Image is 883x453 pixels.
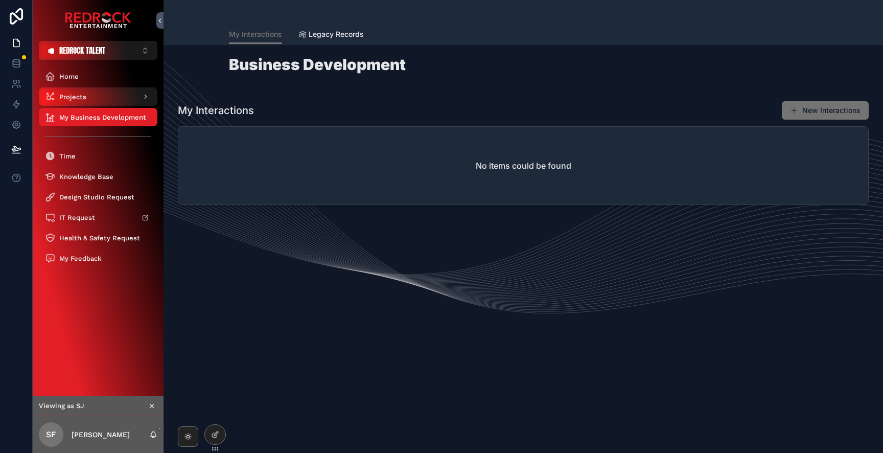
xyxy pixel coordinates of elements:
span: Knowledge Base [59,172,113,181]
button: New Interactions [782,101,869,120]
h1: Business Development [229,57,406,72]
a: Projects [39,87,157,106]
button: Select Button [39,41,157,60]
a: Knowledge Base [39,167,157,186]
a: IT Request [39,208,157,227]
span: Design Studio Request [59,193,134,201]
span: Legacy Records [309,29,364,39]
p: [PERSON_NAME] [72,429,130,440]
a: Health & Safety Request [39,229,157,247]
span: Projects [59,93,86,101]
span: SF [46,428,56,441]
span: My Interactions [229,29,282,39]
a: My Feedback [39,249,157,267]
span: Time [59,152,76,161]
span: Health & Safety Request [59,234,140,242]
span: My Feedback [59,254,102,263]
a: Home [39,67,157,85]
span: REDROCK TALENT [59,45,105,56]
h2: No items could be found [476,160,571,172]
h1: My Interactions [178,103,254,118]
span: Viewing as SJ [39,401,84,410]
img: App logo [65,12,131,29]
a: Legacy Records [298,25,364,46]
a: Time [39,147,157,165]
div: scrollable content [33,60,164,281]
span: Home [59,72,79,81]
span: IT Request [59,213,95,222]
a: Design Studio Request [39,188,157,206]
a: My Interactions [229,25,282,44]
a: My Business Development [39,108,157,126]
span: My Business Development [59,113,146,122]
